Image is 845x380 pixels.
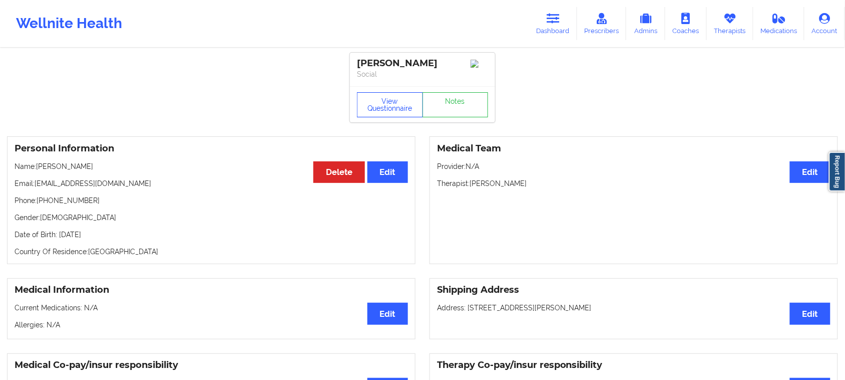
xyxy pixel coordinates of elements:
[529,7,577,40] a: Dashboard
[422,92,489,117] a: Notes
[790,303,830,324] button: Edit
[15,359,408,371] h3: Medical Co-pay/insur responsibility
[15,196,408,206] p: Phone: [PHONE_NUMBER]
[15,213,408,223] p: Gender: [DEMOGRAPHIC_DATA]
[437,359,830,371] h3: Therapy Co-pay/insur responsibility
[437,161,830,171] p: Provider: N/A
[15,230,408,240] p: Date of Birth: [DATE]
[357,69,488,79] p: Social
[707,7,753,40] a: Therapists
[357,92,423,117] button: View Questionnaire
[437,284,830,296] h3: Shipping Address
[15,247,408,257] p: Country Of Residence: [GEOGRAPHIC_DATA]
[15,284,408,296] h3: Medical Information
[15,161,408,171] p: Name: [PERSON_NAME]
[437,178,830,188] p: Therapist: [PERSON_NAME]
[665,7,707,40] a: Coaches
[437,303,830,313] p: Address: [STREET_ADDRESS][PERSON_NAME]
[15,303,408,313] p: Current Medications: N/A
[804,7,845,40] a: Account
[577,7,627,40] a: Prescribers
[753,7,805,40] a: Medications
[15,143,408,154] h3: Personal Information
[437,143,830,154] h3: Medical Team
[357,58,488,69] div: [PERSON_NAME]
[15,320,408,330] p: Allergies: N/A
[367,161,408,183] button: Edit
[367,303,408,324] button: Edit
[15,178,408,188] p: Email: [EMAIL_ADDRESS][DOMAIN_NAME]
[829,152,845,192] a: Report Bug
[626,7,665,40] a: Admins
[790,161,830,183] button: Edit
[471,60,488,68] img: Image%2Fplaceholer-image.png
[313,161,365,183] button: Delete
